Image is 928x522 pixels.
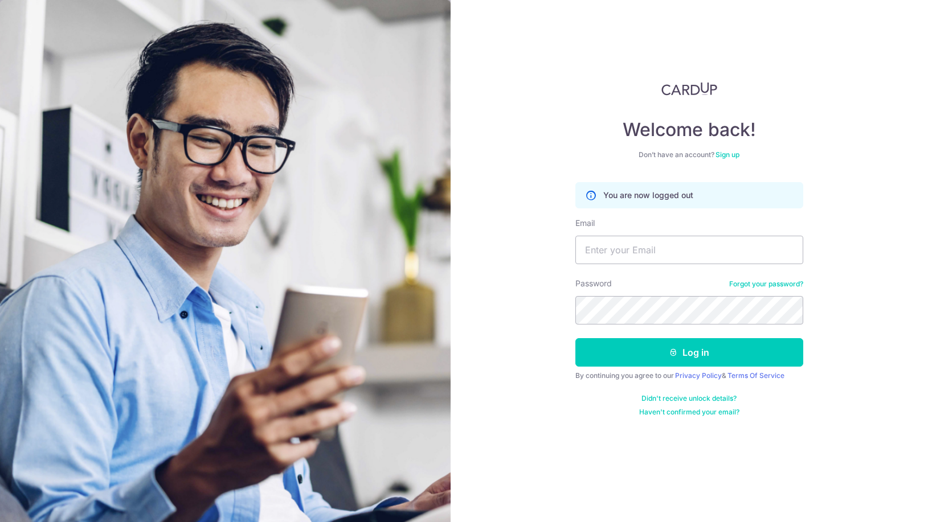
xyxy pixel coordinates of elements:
label: Email [575,217,595,229]
button: Log in [575,338,803,367]
h4: Welcome back! [575,118,803,141]
a: Didn't receive unlock details? [641,394,737,403]
img: CardUp Logo [661,82,717,96]
a: Sign up [716,150,739,159]
a: Privacy Policy [675,371,722,380]
a: Haven't confirmed your email? [639,408,739,417]
div: By continuing you agree to our & [575,371,803,380]
a: Forgot your password? [729,280,803,289]
a: Terms Of Service [727,371,784,380]
div: Don’t have an account? [575,150,803,159]
p: You are now logged out [603,190,693,201]
label: Password [575,278,612,289]
input: Enter your Email [575,236,803,264]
